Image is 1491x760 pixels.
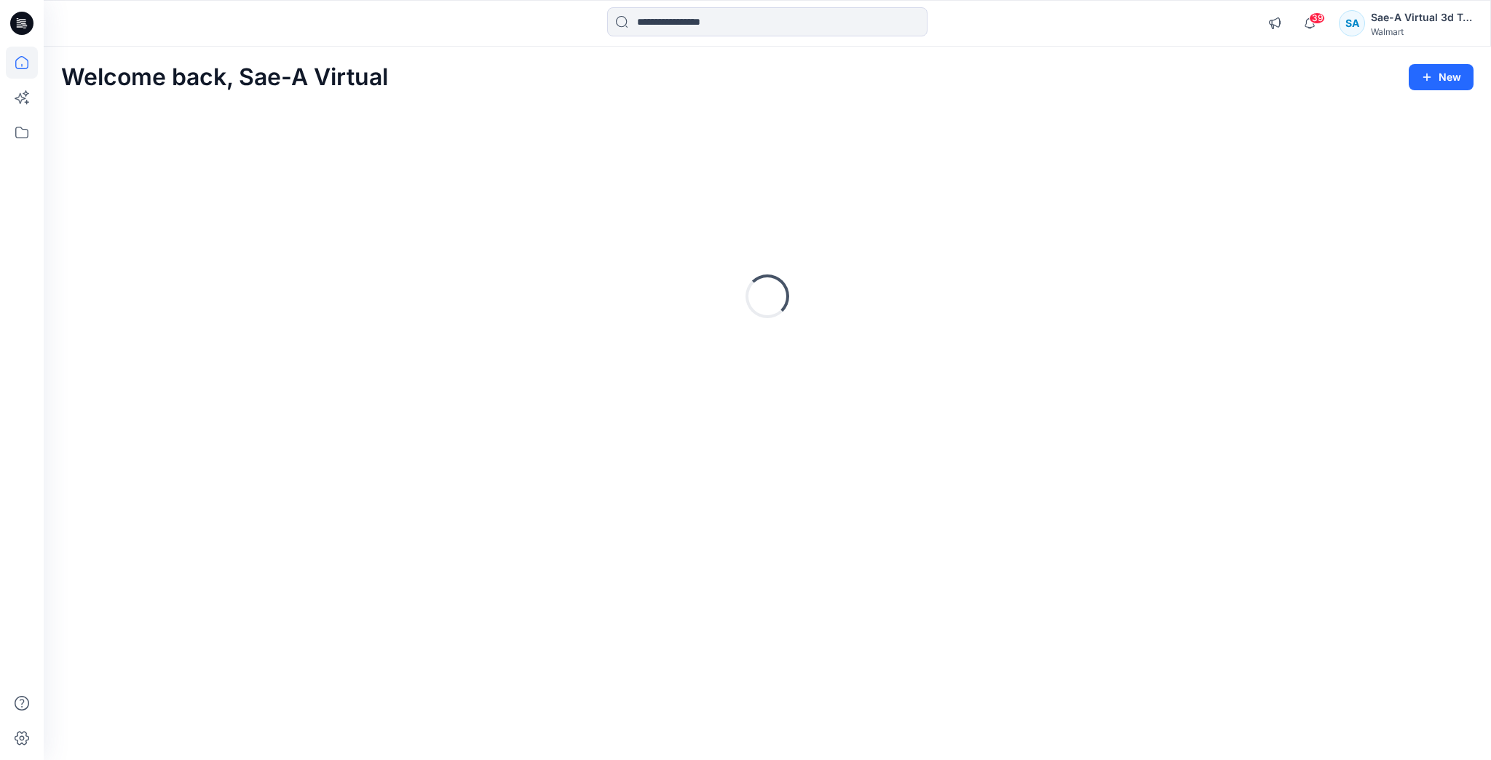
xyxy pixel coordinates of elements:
[61,64,388,91] h2: Welcome back, Sae-A Virtual
[1371,26,1473,37] div: Walmart
[1371,9,1473,26] div: Sae-A Virtual 3d Team
[1339,10,1365,36] div: SA
[1309,12,1325,24] span: 39
[1409,64,1474,90] button: New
